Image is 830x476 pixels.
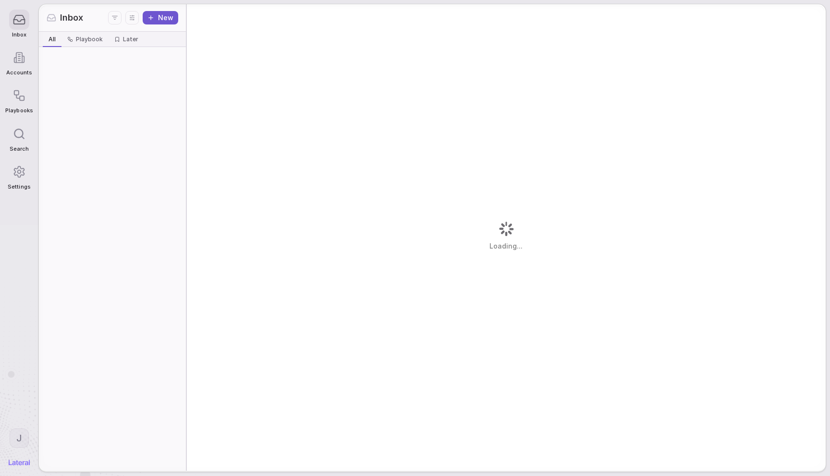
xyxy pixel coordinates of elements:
[108,11,122,24] button: Filters
[49,36,56,43] span: All
[5,81,33,119] a: Playbooks
[125,11,139,24] button: Display settings
[12,32,26,38] span: Inbox
[8,184,30,190] span: Settings
[60,12,83,24] span: Inbox
[5,157,33,195] a: Settings
[16,432,22,444] span: J
[5,5,33,43] a: Inbox
[5,43,33,81] a: Accounts
[10,146,29,152] span: Search
[143,11,178,24] button: New thread
[6,70,32,76] span: Accounts
[76,36,103,43] span: Playbook
[9,460,30,465] img: Lateral
[489,241,523,251] span: Loading...
[123,36,138,43] span: Later
[5,107,33,114] span: Playbooks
